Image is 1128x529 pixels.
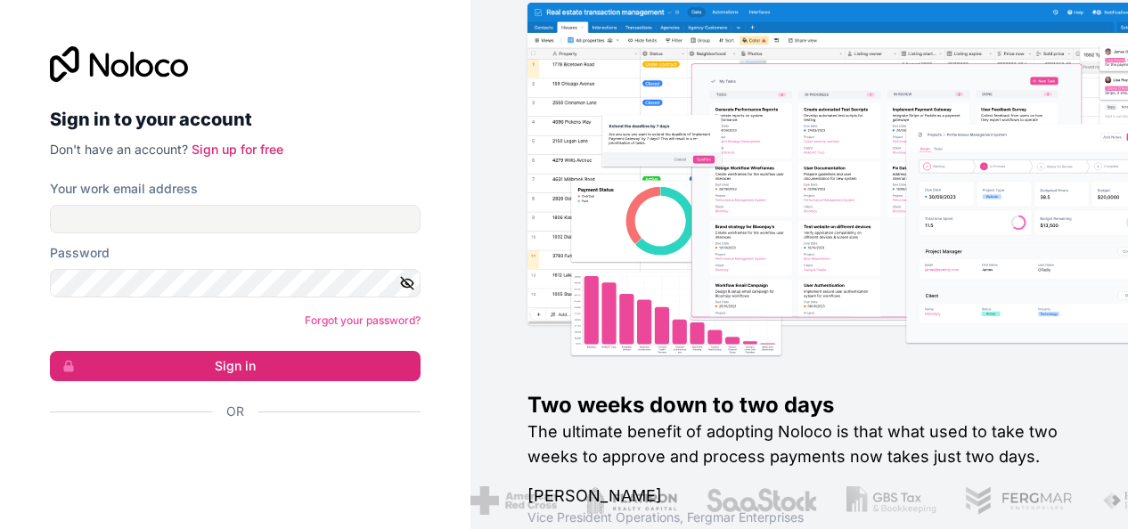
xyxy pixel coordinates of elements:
span: Don't have an account? [50,142,188,157]
img: /assets/american-red-cross-BAupjrZR.png [466,486,552,515]
input: Password [50,269,421,297]
h2: The ultimate benefit of adopting Noloco is that what used to take two weeks to approve and proces... [527,419,1072,469]
h1: Two weeks down to two days [527,391,1072,419]
label: Your work email address [50,180,198,198]
h1: [PERSON_NAME] [527,484,1072,509]
label: Password [50,244,110,262]
a: Sign up for free [192,142,283,157]
h2: Sign in to your account [50,103,421,135]
button: Sign in [50,351,421,381]
h1: Vice President Operations , Fergmar Enterprises [527,509,1072,526]
a: Forgot your password? [305,313,421,327]
span: Or [226,403,244,420]
input: Email address [50,205,421,233]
